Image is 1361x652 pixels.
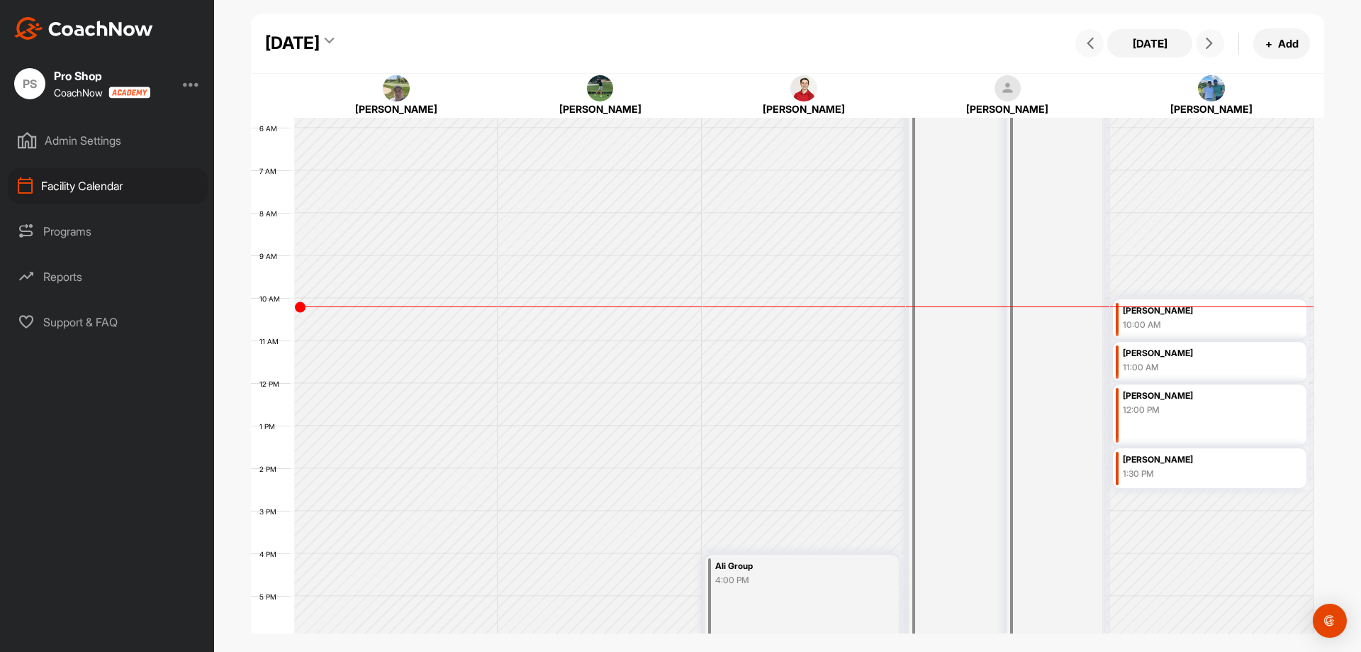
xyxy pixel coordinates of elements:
div: [PERSON_NAME] [313,101,481,116]
div: 5 PM [251,592,291,601]
div: 9 AM [251,252,291,260]
div: 11 AM [251,337,293,346]
img: square_35322a8c203840fbb0b11e7a66f8ca14.jpg [383,75,410,102]
div: 12:00 PM [1123,404,1273,416]
div: 6 AM [251,124,291,133]
button: [DATE] [1107,29,1192,57]
div: [PERSON_NAME] [1123,303,1273,319]
div: Facility Calendar [8,168,208,204]
div: [PERSON_NAME] [719,101,887,116]
div: [PERSON_NAME] [924,101,1092,116]
img: CoachNow [14,17,153,40]
div: 10:00 AM [1123,319,1273,331]
div: Open Intercom Messenger [1313,604,1347,638]
div: [DATE] [265,31,320,56]
div: Admin Settings [8,123,208,158]
div: 4:00 PM [715,574,865,587]
div: Support & FAQ [8,304,208,340]
div: 10 AM [251,294,294,303]
div: [PERSON_NAME] [1123,452,1273,468]
img: square_default-ef6cabf814de5a2bf16c804365e32c732080f9872bdf737d349900a9daf73cf9.png [995,75,1021,102]
img: square_1ba95a1c99e6952c22ea10d324b08980.jpg [587,75,614,102]
div: Ali Group [715,558,865,575]
button: +Add [1253,28,1310,59]
div: [PERSON_NAME] [1123,346,1273,362]
div: 11:00 AM [1123,361,1273,374]
div: [PERSON_NAME] [516,101,684,116]
div: 7 AM [251,167,291,175]
div: CoachNow [54,87,150,99]
div: 3 PM [251,507,291,516]
div: Programs [8,214,208,249]
div: 12 PM [251,380,293,388]
img: square_4b407b35e989d55f3d3b224a3b9ffcf6.jpg [1198,75,1225,102]
div: [PERSON_NAME] [1127,101,1296,116]
div: Reports [8,259,208,294]
img: CoachNow acadmey [108,87,150,99]
div: 8 AM [251,209,291,218]
div: Pro Shop [54,70,150,82]
div: 1:30 PM [1123,468,1273,480]
img: square_d106af1cbb243ddbf65b256467a49084.jpg [790,75,817,102]
div: 2 PM [251,465,291,473]
div: 4 PM [251,550,291,558]
div: PS [14,68,45,99]
span: + [1265,36,1272,51]
div: [PERSON_NAME] [1123,388,1273,404]
div: 1 PM [251,422,289,431]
